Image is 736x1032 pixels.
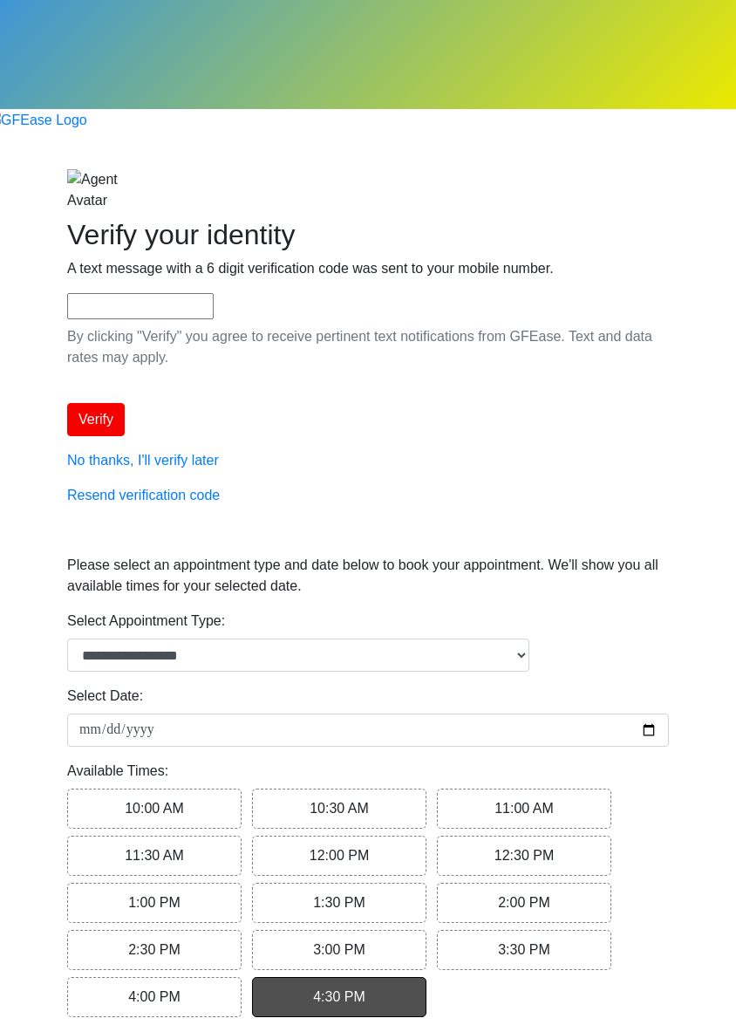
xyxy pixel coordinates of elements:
[67,403,125,436] button: Verify
[67,258,669,279] p: A text message with a 6 digit verification code was sent to your mobile number.
[67,555,669,597] p: Please select an appointment type and date below to book your appointment. We'll show you all ava...
[494,801,554,816] span: 11:00 AM
[67,169,146,211] img: Agent Avatar
[128,942,181,957] span: 2:30 PM
[125,801,184,816] span: 10:00 AM
[67,488,220,502] a: Resend verification code
[498,895,550,910] span: 2:00 PM
[310,801,369,816] span: 10:30 AM
[67,326,669,368] p: By clicking "Verify" you agree to receive pertinent text notifications from GFEase. Text and data...
[128,895,181,910] span: 1:00 PM
[67,761,168,782] label: Available Times:
[313,942,365,957] span: 3:00 PM
[498,942,550,957] span: 3:30 PM
[310,848,369,863] span: 12:00 PM
[67,611,225,632] label: Select Appointment Type:
[125,848,184,863] span: 11:30 AM
[67,218,669,251] h2: Verify your identity
[67,453,219,468] a: No thanks, I'll verify later
[494,848,554,863] span: 12:30 PM
[313,989,365,1004] span: 4:30 PM
[128,989,181,1004] span: 4:00 PM
[67,686,143,707] label: Select Date:
[313,895,365,910] span: 1:30 PM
